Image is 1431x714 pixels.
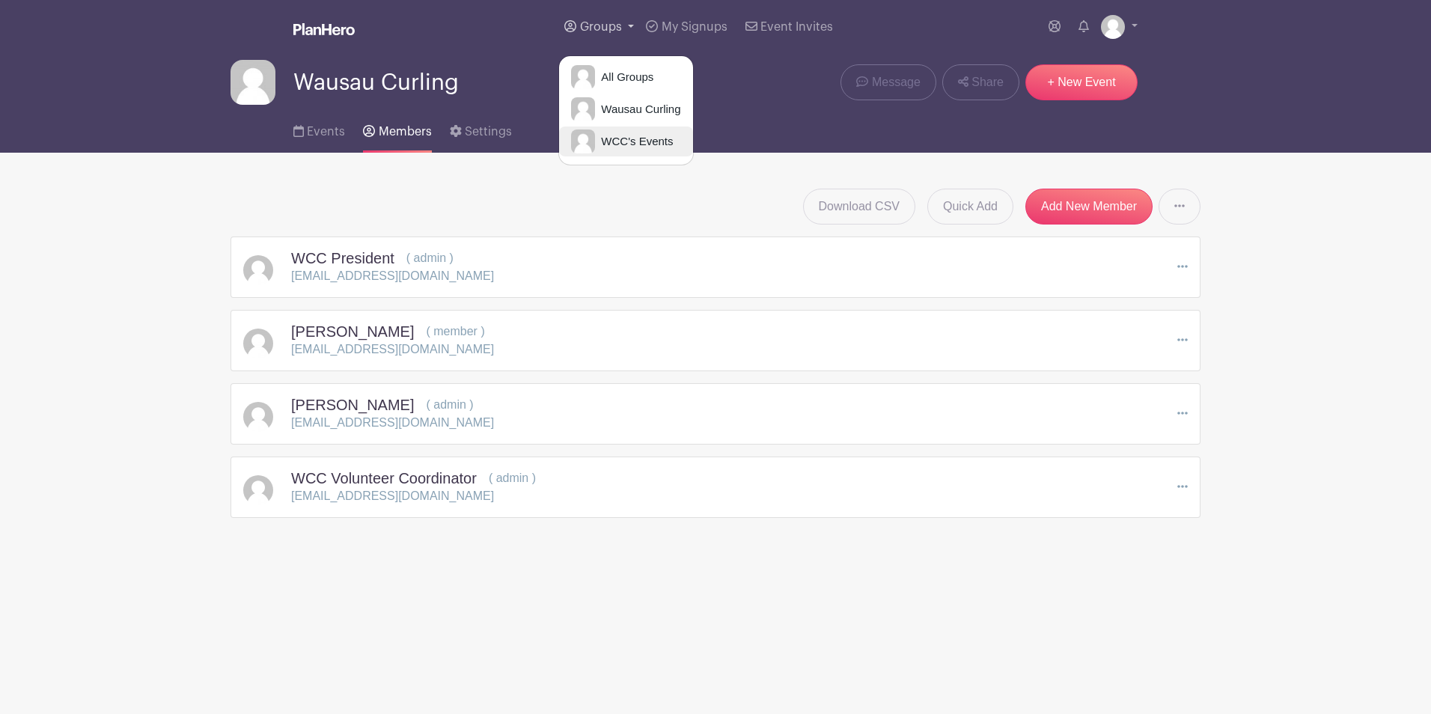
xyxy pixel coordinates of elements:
[363,105,431,153] a: Members
[559,94,692,124] a: Wausau Curling
[291,396,414,414] h5: [PERSON_NAME]
[291,249,394,267] h5: WCC President
[243,402,273,432] img: default-ce2991bfa6775e67f084385cd625a349d9dcbb7a52a09fb2fda1e96e2d18dcdb.png
[465,126,512,138] span: Settings
[293,70,459,95] span: Wausau Curling
[595,133,673,150] span: WCC's Events
[872,73,921,91] span: Message
[840,64,936,100] a: Message
[307,126,345,138] span: Events
[571,97,595,121] img: default-ce2991bfa6775e67f084385cd625a349d9dcbb7a52a09fb2fda1e96e2d18dcdb.png
[379,126,432,138] span: Members
[406,251,454,264] span: ( admin )
[595,69,653,86] span: All Groups
[927,189,1013,225] a: Quick Add
[760,21,833,33] span: Event Invites
[571,129,595,153] img: default-ce2991bfa6775e67f084385cd625a349d9dcbb7a52a09fb2fda1e96e2d18dcdb.png
[803,189,916,225] a: Download CSV
[571,65,595,89] img: default-ce2991bfa6775e67f084385cd625a349d9dcbb7a52a09fb2fda1e96e2d18dcdb.png
[450,105,512,153] a: Settings
[1025,64,1138,100] a: + New Event
[1025,189,1153,225] a: Add New Member
[291,323,414,341] h5: [PERSON_NAME]
[243,255,273,285] img: default-ce2991bfa6775e67f084385cd625a349d9dcbb7a52a09fb2fda1e96e2d18dcdb.png
[291,341,494,358] p: [EMAIL_ADDRESS][DOMAIN_NAME]
[559,126,692,156] a: WCC's Events
[426,325,484,338] span: ( member )
[291,267,494,285] p: [EMAIL_ADDRESS][DOMAIN_NAME]
[243,475,273,505] img: default-ce2991bfa6775e67f084385cd625a349d9dcbb7a52a09fb2fda1e96e2d18dcdb.png
[942,64,1019,100] a: Share
[291,487,494,505] p: [EMAIL_ADDRESS][DOMAIN_NAME]
[971,73,1004,91] span: Share
[426,398,473,411] span: ( admin )
[291,469,477,487] h5: WCC Volunteer Coordinator
[580,21,622,33] span: Groups
[231,60,275,105] img: default-ce2991bfa6775e67f084385cd625a349d9dcbb7a52a09fb2fda1e96e2d18dcdb.png
[662,21,727,33] span: My Signups
[293,23,355,35] img: logo_white-6c42ec7e38ccf1d336a20a19083b03d10ae64f83f12c07503d8b9e83406b4c7d.svg
[291,414,494,432] p: [EMAIL_ADDRESS][DOMAIN_NAME]
[558,55,693,165] div: Groups
[243,329,273,358] img: default-ce2991bfa6775e67f084385cd625a349d9dcbb7a52a09fb2fda1e96e2d18dcdb.png
[293,105,345,153] a: Events
[559,62,692,92] a: All Groups
[489,472,536,484] span: ( admin )
[595,101,680,118] span: Wausau Curling
[1101,15,1125,39] img: default-ce2991bfa6775e67f084385cd625a349d9dcbb7a52a09fb2fda1e96e2d18dcdb.png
